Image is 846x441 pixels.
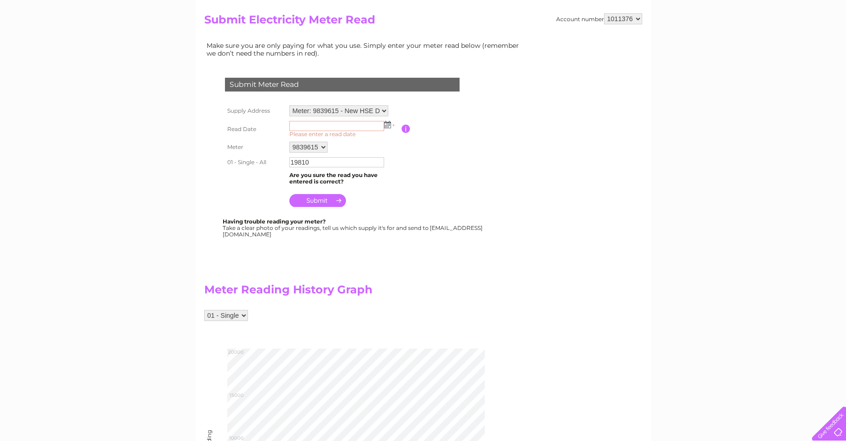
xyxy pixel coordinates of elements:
input: Information [402,125,410,133]
th: 01 - Single - All [223,155,287,170]
a: Log out [816,39,837,46]
img: logo.png [29,24,76,52]
b: Having trouble reading your meter? [223,218,326,225]
a: 0333 014 3131 [673,5,736,16]
a: Blog [766,39,779,46]
h2: Submit Electricity Meter Read [204,13,642,31]
div: Take a clear photo of your readings, tell us which supply it's for and send to [EMAIL_ADDRESS][DO... [223,218,484,237]
th: Meter [223,139,287,155]
th: Supply Address [223,103,287,119]
div: Clear Business is a trading name of Verastar Limited (registered in [GEOGRAPHIC_DATA] No. 3667643... [206,5,641,45]
a: Water [684,39,702,46]
a: Contact [785,39,807,46]
th: Read Date [223,119,287,140]
input: Submit [289,194,346,207]
div: Submit Meter Read [225,78,460,92]
h2: Meter Reading History Graph [204,283,526,301]
div: Account number [556,13,642,24]
img: ... [384,121,391,128]
td: Are you sure the read you have entered is correct? [287,170,402,187]
a: Energy [707,39,727,46]
a: Telecoms [733,39,760,46]
td: Make sure you are only paying for what you use. Simply enter your meter read below (remember we d... [204,40,526,59]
